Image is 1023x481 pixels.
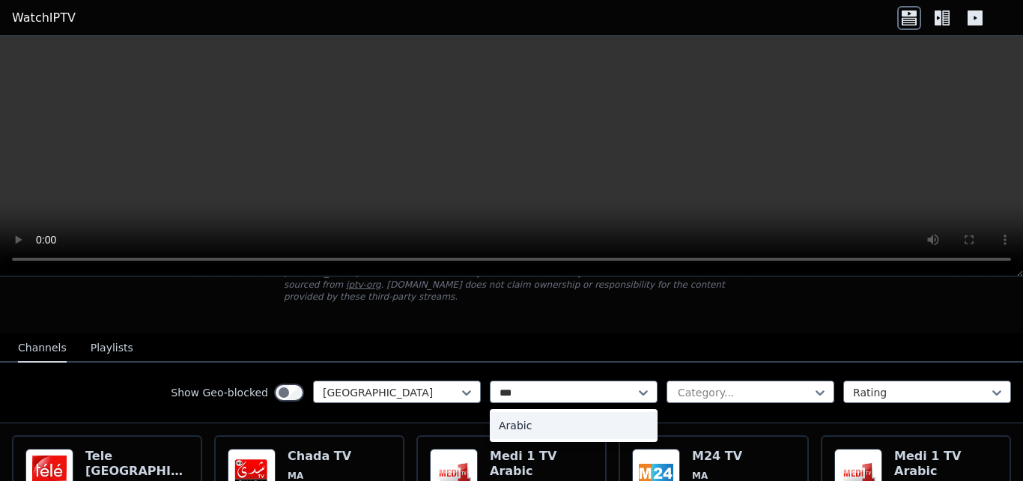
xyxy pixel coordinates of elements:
h6: Tele [GEOGRAPHIC_DATA] [85,449,189,479]
h6: M24 TV [692,449,758,464]
div: Arabic [490,412,658,439]
a: WatchIPTV [12,9,76,27]
button: Playlists [91,334,133,363]
h6: Medi 1 TV Arabic [894,449,998,479]
p: [DOMAIN_NAME] does not host or serve any video content directly. All streams available here are s... [284,267,739,303]
h6: Medi 1 TV Arabic [490,449,593,479]
button: Channels [18,334,67,363]
label: Show Geo-blocked [171,385,268,400]
a: iptv-org [346,279,381,290]
h6: Chada TV [288,449,353,464]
